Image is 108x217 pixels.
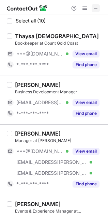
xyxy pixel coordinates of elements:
div: Events & Experience Manager at [GEOGRAPHIC_DATA] [15,208,104,214]
span: [EMAIL_ADDRESS][PERSON_NAME][DOMAIN_NAME] [16,159,87,165]
span: [EMAIL_ADDRESS][PERSON_NAME][DOMAIN_NAME] [16,170,87,176]
div: Thaysa [DEMOGRAPHIC_DATA] [15,33,99,40]
span: ***@[DOMAIN_NAME] [16,148,63,154]
span: [EMAIL_ADDRESS][DOMAIN_NAME] [16,99,63,106]
div: Bookkeeper at Count Gold Coast [15,40,104,46]
span: Select all (10) [16,18,46,24]
button: Reveal Button [73,110,99,117]
div: [PERSON_NAME] [15,130,61,137]
div: [PERSON_NAME] [15,81,61,88]
button: Reveal Button [73,148,99,155]
button: Reveal Button [73,99,99,106]
span: ***@[DOMAIN_NAME] [16,51,63,57]
button: Reveal Button [73,61,99,68]
div: Manager at [PERSON_NAME] [15,138,104,144]
div: [PERSON_NAME] [15,201,61,207]
button: Reveal Button [73,50,99,57]
button: Reveal Button [73,181,99,187]
div: Business Development Manager [15,89,104,95]
img: ContactOut v5.3.10 [7,4,48,12]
